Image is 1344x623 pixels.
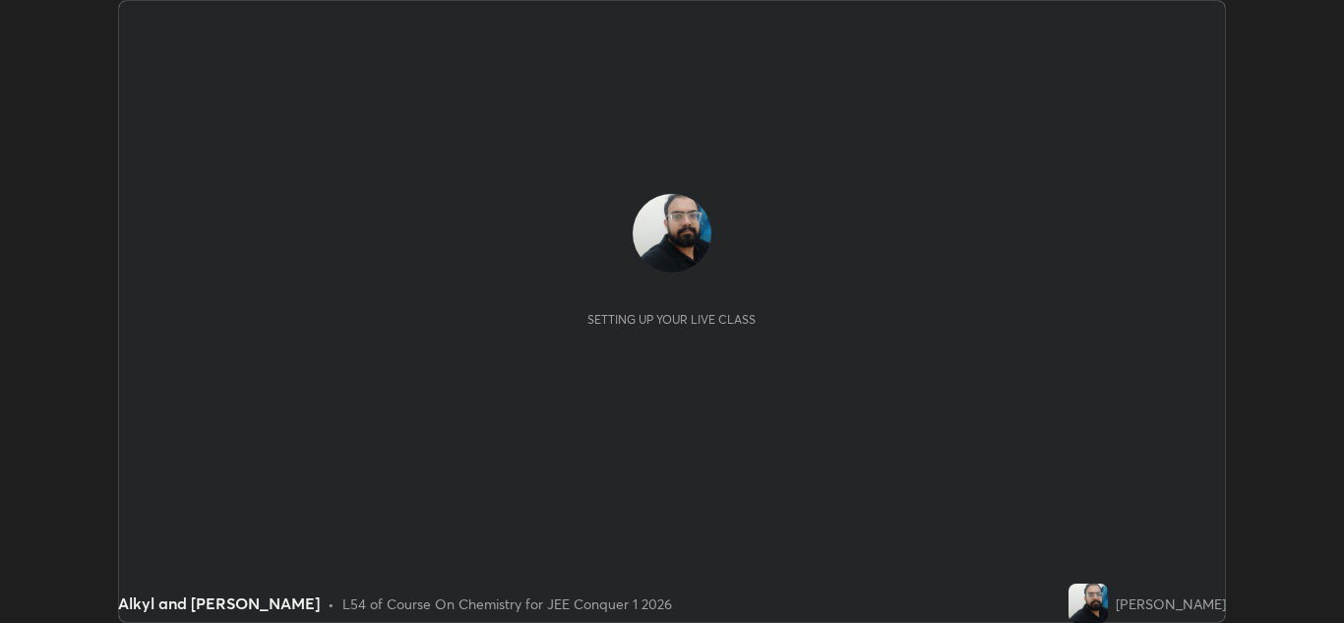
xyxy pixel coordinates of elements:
[118,592,320,615] div: Alkyl and [PERSON_NAME]
[1116,593,1226,614] div: [PERSON_NAME]
[587,312,756,327] div: Setting up your live class
[633,194,711,273] img: 43ce2ccaa3f94e769f93b6c8490396b9.jpg
[342,593,672,614] div: L54 of Course On Chemistry for JEE Conquer 1 2026
[1069,584,1108,623] img: 43ce2ccaa3f94e769f93b6c8490396b9.jpg
[328,593,335,614] div: •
